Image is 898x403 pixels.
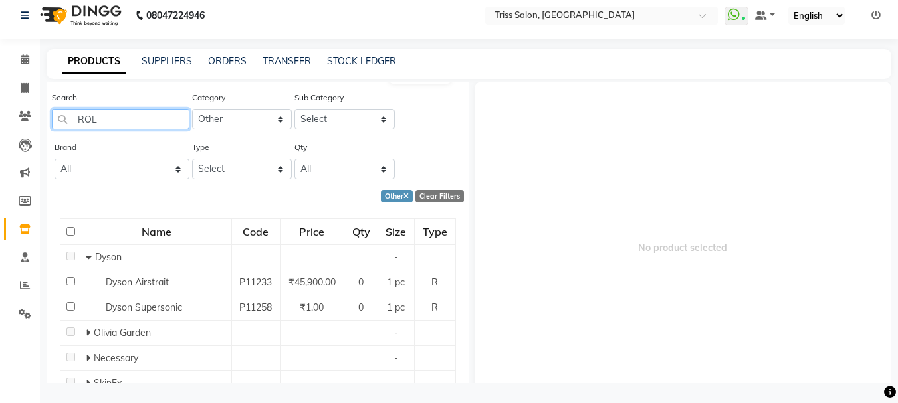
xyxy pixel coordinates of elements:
span: - [394,377,398,389]
span: 1 pc [387,276,405,288]
div: Code [233,220,279,244]
span: - [394,251,398,263]
span: Expand Row [86,352,94,364]
label: Sub Category [294,92,344,104]
label: Brand [55,141,76,153]
div: Name [83,220,231,244]
a: TRANSFER [263,55,311,67]
span: Dyson Airstrait [106,276,169,288]
span: Expand Row [86,377,94,389]
span: Dyson Supersonic [106,301,182,313]
span: ₹1.00 [300,301,324,313]
a: STOCK LEDGER [327,55,396,67]
span: ₹45,900.00 [288,276,336,288]
div: Size [379,220,413,244]
span: SkinFx [94,377,122,389]
span: Olivia Garden [94,327,151,339]
span: R [431,276,438,288]
label: Qty [294,141,307,153]
span: 0 [358,301,364,313]
div: Qty [345,220,377,244]
div: Type [415,220,455,244]
label: Category [192,92,225,104]
span: Dyson [95,251,122,263]
a: ORDERS [208,55,247,67]
a: SUPPLIERS [142,55,192,67]
div: Price [281,220,344,244]
span: Collapse Row [86,251,95,263]
label: Search [52,92,77,104]
a: PRODUCTS [62,50,126,74]
span: 1 pc [387,301,405,313]
span: P11233 [239,276,272,288]
span: Necessary [94,352,138,364]
div: Clear Filters [415,190,464,202]
label: Type [192,141,209,153]
span: P11258 [239,301,272,313]
div: Other [381,190,413,202]
span: Expand Row [86,327,94,339]
span: 0 [358,276,364,288]
span: R [431,301,438,313]
span: - [394,327,398,339]
input: Search by product name or code [52,109,189,129]
span: - [394,352,398,364]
